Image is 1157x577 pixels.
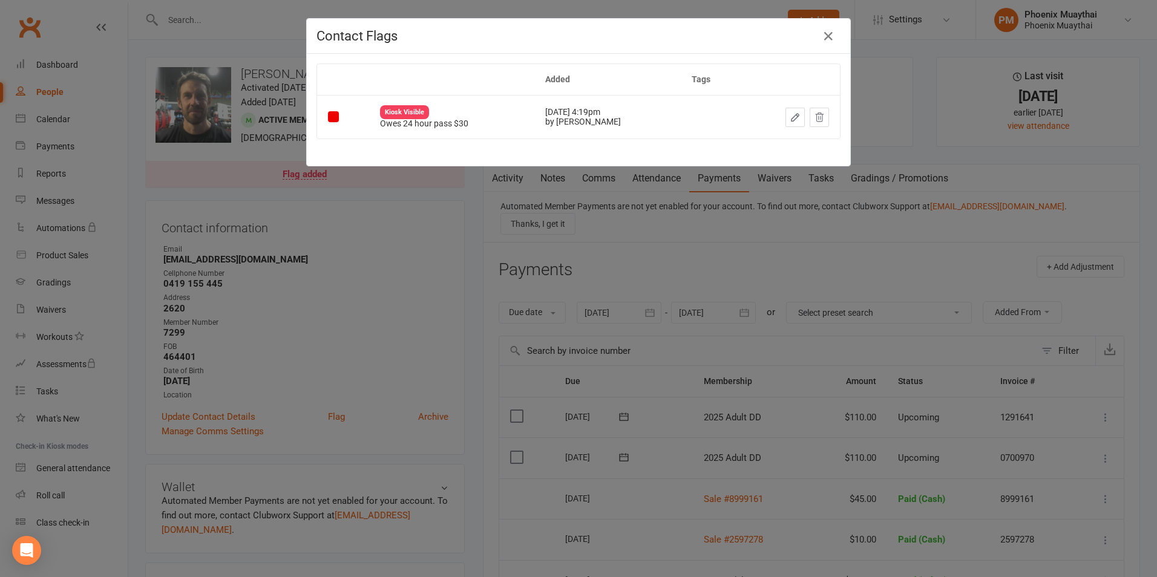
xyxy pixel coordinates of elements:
[12,536,41,565] div: Open Intercom Messenger
[681,64,742,95] th: Tags
[819,27,838,46] button: Close
[534,95,681,138] td: [DATE] 4:19pm by [PERSON_NAME]
[380,105,429,119] div: Kiosk Visible
[380,119,523,128] div: Owes 24 hour pass $30
[316,28,841,44] h4: Contact Flags
[810,108,829,127] button: Dismiss this flag
[534,64,681,95] th: Added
